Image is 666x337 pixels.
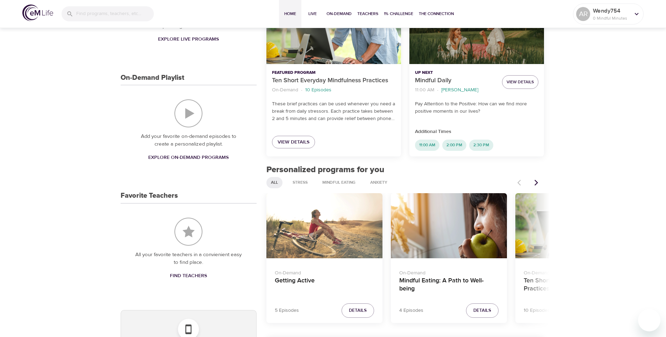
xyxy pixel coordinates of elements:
[399,267,499,277] p: On-Demand
[135,251,243,267] p: All your favorite teachers in a convienient easy to find place.
[419,10,454,17] span: The Connection
[366,180,392,185] span: Anxiety
[576,7,590,21] div: AR
[466,303,499,318] button: Details
[442,142,466,148] span: 2:00 PM
[174,218,202,246] img: Favorite Teachers
[155,33,222,46] a: Explore Live Programs
[288,180,312,185] span: Stress
[399,277,499,294] h4: Mindful Eating: A Path to Well-being
[301,85,302,95] li: ·
[148,153,229,162] span: Explore On-Demand Programs
[304,10,321,17] span: Live
[415,128,538,135] p: Additional Times
[415,86,434,94] p: 11:00 AM
[167,269,210,282] a: Find Teachers
[145,151,231,164] a: Explore On-Demand Programs
[22,5,53,21] img: logo
[272,85,395,95] nav: breadcrumb
[593,7,630,15] p: Wendy754
[305,86,331,94] p: 10 Episodes
[524,307,550,314] p: 10 Episodes
[502,75,538,89] button: View Details
[515,193,631,259] button: Ten Short Everyday Mindfulness Practices
[469,140,493,151] div: 2:30 PM
[76,6,154,21] input: Find programs, teachers, etc...
[469,142,493,148] span: 2:30 PM
[366,177,392,188] div: Anxiety
[272,76,395,85] p: Ten Short Everyday Mindfulness Practices
[275,267,374,277] p: On-Demand
[135,133,243,148] p: Add your favorite on-demand episodes to create a personalized playlist.
[415,76,496,85] p: Mindful Daily
[415,70,496,76] p: Up Next
[282,10,299,17] span: Home
[507,78,534,86] span: View Details
[349,307,367,315] span: Details
[327,10,352,17] span: On-Demand
[121,74,184,82] h3: On-Demand Playlist
[272,136,315,149] a: View Details
[473,307,491,315] span: Details
[384,10,413,17] span: 1% Challenge
[272,100,395,122] p: These brief practices can be used whenever you need a break from daily stressors. Each practice t...
[415,142,439,148] span: 11:00 AM
[318,180,360,185] span: Mindful Eating
[174,99,202,127] img: On-Demand Playlist
[288,177,312,188] div: Stress
[357,10,378,17] span: Teachers
[593,15,630,21] p: 0 Mindful Minutes
[391,193,507,259] button: Mindful Eating: A Path to Well-being
[275,307,299,314] p: 5 Episodes
[342,303,374,318] button: Details
[442,140,466,151] div: 2:00 PM
[266,193,382,259] button: Getting Active
[318,177,360,188] div: Mindful Eating
[399,307,423,314] p: 4 Episodes
[415,85,496,95] nav: breadcrumb
[170,272,207,280] span: Find Teachers
[524,267,623,277] p: On-Demand
[529,175,544,190] button: Next items
[524,277,623,294] h4: Ten Short Everyday Mindfulness Practices
[278,138,309,147] span: View Details
[415,100,538,115] p: Pay Attention to the Positive: How can we find more positive moments in our lives?
[275,277,374,294] h4: Getting Active
[272,86,298,94] p: On-Demand
[266,177,282,188] div: All
[638,309,660,331] iframe: Button to launch messaging window
[272,70,395,76] p: Featured Program
[266,165,544,175] h2: Personalized programs for you
[415,140,439,151] div: 11:00 AM
[441,86,478,94] p: [PERSON_NAME]
[121,192,178,200] h3: Favorite Teachers
[437,85,438,95] li: ·
[267,180,282,185] span: All
[158,35,219,44] span: Explore Live Programs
